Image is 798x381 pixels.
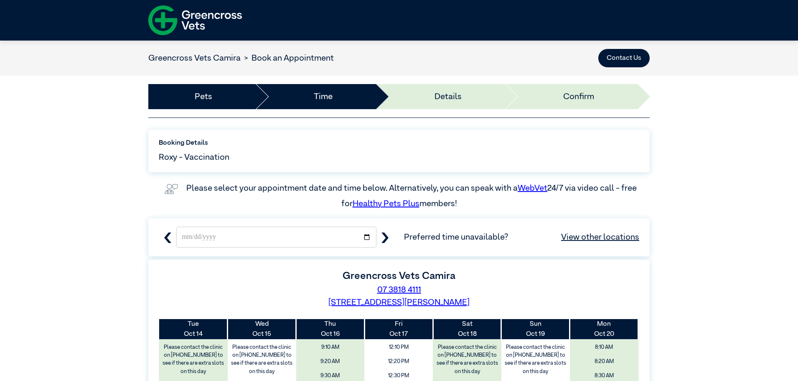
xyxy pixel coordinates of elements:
th: Oct 15 [228,319,296,339]
th: Oct 17 [364,319,433,339]
span: 9:10 AM [299,341,362,353]
th: Oct 20 [570,319,638,339]
img: vet [161,181,181,197]
a: Pets [195,90,212,103]
span: 12:10 PM [367,341,430,353]
label: Please contact the clinic on [PHONE_NUMBER] to see if there are extra slots on this day [229,341,295,378]
a: View other locations [561,231,639,243]
span: 12:20 PM [367,355,430,368]
a: Greencross Vets Camira [148,54,241,62]
span: 8:10 AM [573,341,635,353]
a: Time [314,90,333,103]
nav: breadcrumb [148,52,334,64]
span: 9:20 AM [299,355,362,368]
span: Preferred time unavailable? [404,231,639,243]
label: Please select your appointment date and time below. Alternatively, you can speak with a 24/7 via ... [186,184,638,207]
a: Healthy Pets Plus [353,199,419,208]
th: Oct 19 [501,319,570,339]
a: 07 3818 4111 [377,286,421,294]
span: 8:20 AM [573,355,635,368]
th: Oct 18 [433,319,501,339]
img: f-logo [148,2,242,38]
th: Oct 16 [296,319,365,339]
label: Booking Details [159,138,639,148]
label: Please contact the clinic on [PHONE_NUMBER] to see if there are extra slots on this day [502,341,569,378]
label: Greencross Vets Camira [343,271,455,281]
th: Oct 14 [159,319,228,339]
a: [STREET_ADDRESS][PERSON_NAME] [328,298,470,307]
span: Roxy - Vaccination [159,151,229,164]
button: Contact Us [598,49,650,67]
li: Book an Appointment [241,52,334,64]
label: Please contact the clinic on [PHONE_NUMBER] to see if there are extra slots on this day [160,341,227,378]
a: WebVet [518,184,547,192]
label: Please contact the clinic on [PHONE_NUMBER] to see if there are extra slots on this day [434,341,501,378]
